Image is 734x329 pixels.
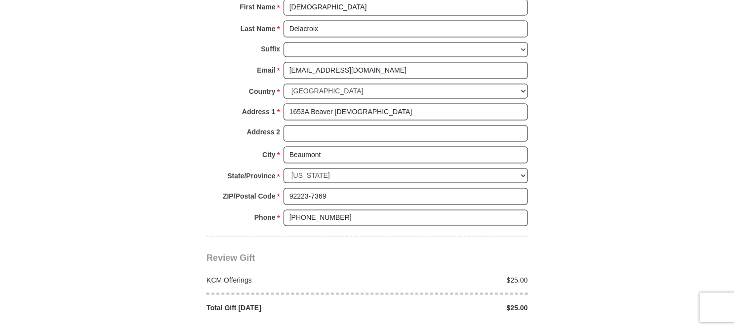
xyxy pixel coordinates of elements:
strong: ZIP/Postal Code [223,189,276,203]
strong: Country [249,84,276,98]
strong: Email [257,63,275,77]
strong: Last Name [241,22,276,36]
strong: City [262,148,275,162]
div: Total Gift [DATE] [202,302,367,312]
div: KCM Offerings [202,275,367,285]
strong: State/Province [227,169,275,183]
div: $25.00 [367,275,533,285]
span: Review Gift [206,252,255,262]
strong: Suffix [261,42,280,56]
strong: Address 1 [242,105,276,119]
strong: Address 2 [246,125,280,139]
div: $25.00 [367,302,533,312]
strong: Phone [254,210,276,224]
